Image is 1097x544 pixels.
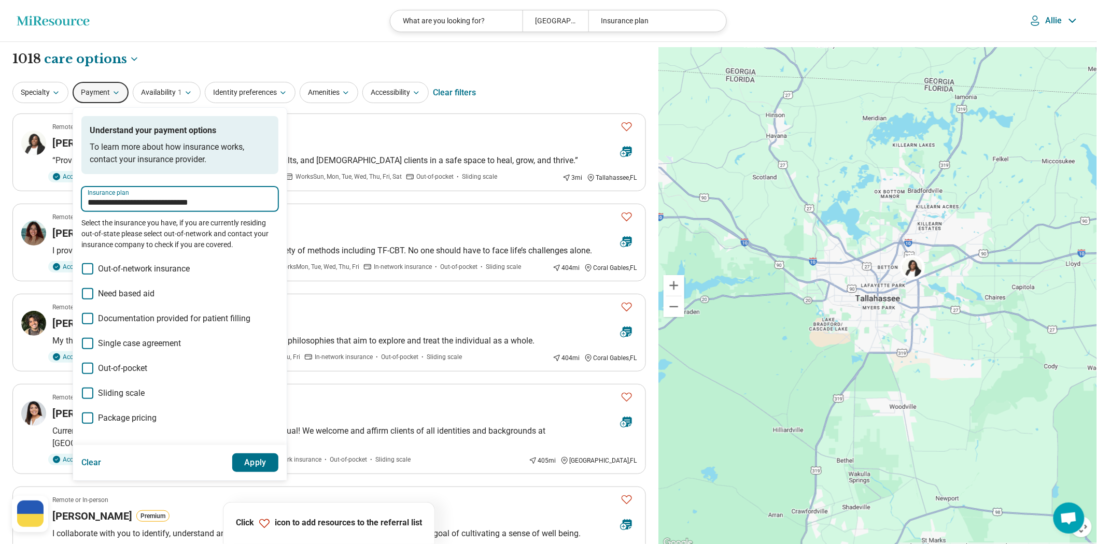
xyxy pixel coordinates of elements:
[48,454,117,465] div: Accepting clients
[98,362,147,375] span: Out-of-pocket
[52,509,132,523] h3: [PERSON_NAME]
[52,303,108,312] p: Remote or In-person
[52,406,132,421] h3: [PERSON_NAME]
[390,10,522,32] div: What are you looking for?
[381,352,418,362] span: Out-of-pocket
[73,82,129,103] button: Payment
[133,82,201,103] button: Availability1
[486,262,521,271] span: Sliding scale
[529,456,556,465] div: 405 mi
[278,262,359,271] span: Works Mon, Tue, Wed, Thu, Fri
[523,10,588,32] div: [GEOGRAPHIC_DATA], [GEOGRAPHIC_DATA]
[52,316,132,331] h3: [PERSON_NAME]
[616,296,637,318] button: Favorite
[616,489,637,510] button: Favorite
[416,172,454,181] span: Out-of-pocket
[98,263,190,275] span: Out-of-network insurance
[178,87,182,98] span: 1
[296,172,402,181] span: Works Sun, Mon, Tue, Wed, Thu, Fri, Sat
[52,212,108,222] p: Remote or In-person
[44,50,139,68] button: Care options
[52,226,132,240] h3: [PERSON_NAME]
[427,352,462,362] span: Sliding scale
[553,353,580,363] div: 404 mi
[52,136,132,150] h3: [PERSON_NAME]
[433,80,476,105] div: Clear filters
[1046,16,1063,26] p: Allie
[553,263,580,273] div: 404 mi
[588,10,720,32] div: Insurance plan
[52,527,637,540] p: I collaborate with you to identify, understand and change confusing and self-defeating patterns, ...
[52,122,108,132] p: Remote or In-person
[90,141,270,166] p: To learn more about how insurance works, contact your insurance provider.
[1053,503,1085,534] div: Open chat
[81,453,102,472] button: Clear
[616,386,637,408] button: Favorite
[44,50,127,68] span: care options
[88,190,272,196] label: Insurance plan
[90,124,270,137] p: Understand your payment options
[300,82,358,103] button: Amenities
[52,495,108,505] p: Remote or In-person
[48,171,117,182] div: Accepting clients
[362,82,429,103] button: Accessibility
[315,352,373,362] span: In-network insurance
[136,510,170,522] button: Premium
[584,353,637,363] div: Coral Gables , FL
[12,82,68,103] button: Specialty
[587,173,637,182] div: Tallahassee , FL
[236,517,422,529] p: Click icon to add resources to the referral list
[98,387,145,399] span: Sliding scale
[98,412,157,424] span: Package pricing
[12,50,139,68] h1: 1018
[98,337,181,350] span: Single case agreement
[232,453,279,472] button: Apply
[616,116,637,137] button: Favorite
[584,263,637,273] div: Coral Gables , FL
[462,172,497,181] span: Sliding scale
[263,455,321,464] span: In-network insurance
[48,351,117,363] div: Accepting clients
[98,288,154,300] span: Need based aid
[560,456,637,465] div: [GEOGRAPHIC_DATA] , FL
[205,82,296,103] button: Identity preferences
[52,393,108,402] p: Remote or In-person
[52,154,637,167] p: “Providing affirming, inclusive therapy for individuals, young adults, and [DEMOGRAPHIC_DATA] cli...
[98,312,250,325] span: Documentation provided for patient filling
[375,455,411,464] span: Sliding scale
[440,262,477,271] span: Out-of-pocket
[48,261,117,273] div: Accepting clients
[52,335,637,347] p: My therapeutic approach focuses on client-centered, humanistic philosophies that aim to explore a...
[52,245,637,257] p: I provide trauma-focused care in spanish/english utilizing a variety of methods including TF-CBT....
[562,173,583,182] div: 3 mi
[330,455,367,464] span: Out-of-pocket
[616,206,637,227] button: Favorite
[664,296,684,317] button: Zoom out
[664,275,684,296] button: Zoom in
[374,262,432,271] span: In-network insurance
[52,425,637,450] p: Current openings for new clients, offering both in-person and virtual! We welcome and affirm clie...
[81,218,278,250] p: Select the insurance you have, if you are currently residing out-of-state please select out-of-ne...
